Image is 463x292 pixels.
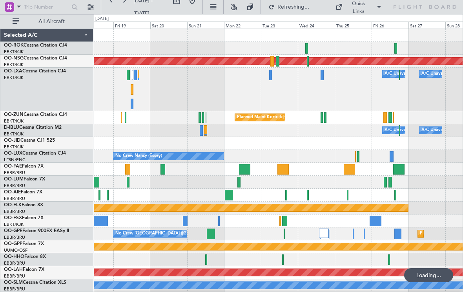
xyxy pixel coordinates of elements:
[4,56,24,61] span: OO-NSG
[4,138,20,143] span: OO-JID
[24,1,69,13] input: Trip Number
[372,22,408,29] div: Fri 26
[4,125,62,130] a: D-IBLUCessna Citation M2
[265,1,312,13] button: Refreshing...
[4,43,24,48] span: OO-ROK
[4,234,25,240] a: EBBR/BRU
[4,260,25,266] a: EBBR/BRU
[4,151,66,156] a: OO-LUXCessna Citation CJ4
[4,196,25,202] a: EBBR/BRU
[237,112,328,123] div: Planned Maint Kortrijk-[GEOGRAPHIC_DATA]
[4,242,22,246] span: OO-GPP
[115,228,247,240] div: No Crew [GEOGRAPHIC_DATA] ([GEOGRAPHIC_DATA] National)
[408,22,445,29] div: Sat 27
[4,203,22,207] span: OO-ELK
[4,222,24,227] a: EBKT/KJK
[4,69,66,74] a: OO-LXACessna Citation CJ4
[4,118,24,124] a: EBKT/KJK
[4,254,24,259] span: OO-HHO
[115,150,162,162] div: No Crew Nancy (Essey)
[4,177,24,182] span: OO-LUM
[4,164,44,169] a: OO-FAEFalcon 7X
[4,190,21,195] span: OO-AIE
[4,43,67,48] a: OO-ROKCessna Citation CJ4
[4,112,24,117] span: OO-ZUN
[4,62,24,68] a: EBKT/KJK
[335,22,372,29] div: Thu 25
[332,1,386,13] button: Quick Links
[4,131,24,137] a: EBKT/KJK
[4,190,42,195] a: OO-AIEFalcon 7X
[77,22,113,29] div: Thu 18
[4,254,46,259] a: OO-HHOFalcon 8X
[187,22,224,29] div: Sun 21
[421,68,454,80] div: A/C Unavailable
[4,267,23,272] span: OO-LAH
[4,267,44,272] a: OO-LAHFalcon 7X
[4,164,22,169] span: OO-FAE
[9,15,85,28] button: All Aircraft
[4,286,25,292] a: EBBR/BRU
[4,273,25,279] a: EBBR/BRU
[4,280,66,285] a: OO-SLMCessna Citation XLS
[4,247,27,253] a: UUMO/OSF
[4,177,45,182] a: OO-LUMFalcon 7X
[4,157,26,163] a: LFSN/ENC
[277,4,310,10] span: Refreshing...
[4,69,22,74] span: OO-LXA
[4,203,43,207] a: OO-ELKFalcon 8X
[224,22,261,29] div: Mon 22
[150,22,187,29] div: Sat 20
[4,144,24,150] a: EBKT/KJK
[4,170,25,176] a: EBBR/BRU
[20,19,83,24] span: All Aircraft
[4,138,55,143] a: OO-JIDCessna CJ1 525
[4,216,44,220] a: OO-FSXFalcon 7X
[4,242,44,246] a: OO-GPPFalcon 7X
[4,216,22,220] span: OO-FSX
[4,229,69,233] a: OO-GPEFalcon 900EX EASy II
[4,49,24,55] a: EBKT/KJK
[4,112,67,117] a: OO-ZUNCessna Citation CJ4
[261,22,298,29] div: Tue 23
[4,280,23,285] span: OO-SLM
[4,209,25,214] a: EBBR/BRU
[404,268,453,282] div: Loading...
[4,56,67,61] a: OO-NSGCessna Citation CJ4
[95,16,109,22] div: [DATE]
[4,183,25,189] a: EBBR/BRU
[4,75,24,81] a: EBKT/KJK
[113,22,150,29] div: Fri 19
[4,125,19,130] span: D-IBLU
[4,151,22,156] span: OO-LUX
[298,22,335,29] div: Wed 24
[4,229,22,233] span: OO-GPE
